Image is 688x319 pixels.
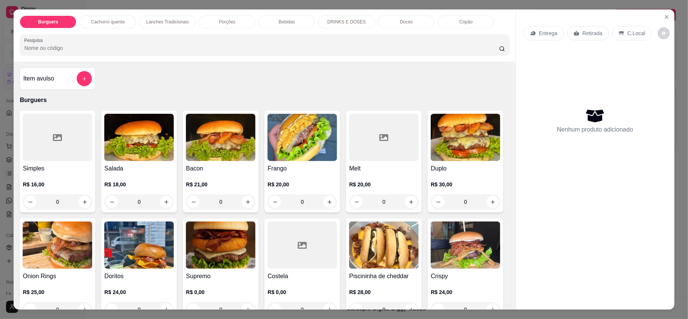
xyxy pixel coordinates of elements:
p: R$ 24,00 [431,288,500,296]
p: Entrega [539,29,558,37]
p: R$ 25,00 [23,288,92,296]
label: Pesquisa [24,37,45,43]
button: add-separate-item [77,71,92,86]
h4: Onion Rings [23,272,92,281]
h4: Piscininha de cheddar [349,272,419,281]
p: Porções [219,19,235,25]
img: product-image [186,221,255,269]
button: decrease-product-quantity [658,27,670,39]
p: R$ 24,00 [104,288,174,296]
p: DRINKS E DOSES [327,19,366,25]
img: product-image [349,221,419,269]
p: R$ 18,00 [104,181,174,188]
h4: Duplo [431,164,500,173]
p: Burguers [20,96,509,105]
button: Close [661,11,673,23]
img: product-image [431,114,500,161]
h4: Supremo [186,272,255,281]
p: Lanches Tradicionais [146,19,189,25]
img: product-image [186,114,255,161]
h4: Melt [349,164,419,173]
img: product-image [267,114,337,161]
h4: Item avulso [23,74,54,83]
h4: Salada [104,164,174,173]
img: product-image [104,221,174,269]
img: product-image [23,221,92,269]
h4: Crispy [431,272,500,281]
h4: Costela [267,272,337,281]
p: R$ 16,00 [23,181,92,188]
p: Doces [400,19,413,25]
p: Copão [459,19,473,25]
img: product-image [431,221,500,269]
input: Pesquisa [24,44,499,52]
img: product-image [104,114,174,161]
p: Bebidas [279,19,295,25]
p: R$ 0,00 [186,288,255,296]
p: R$ 20,00 [267,181,337,188]
p: R$ 0,00 [267,288,337,296]
p: R$ 20,00 [349,181,419,188]
h4: Doritos [104,272,174,281]
p: Burguers [38,19,58,25]
p: R$ 30,00 [431,181,500,188]
h4: Frango [267,164,337,173]
p: Retirada [583,29,603,37]
p: Cachorro quente [91,19,125,25]
p: R$ 21,00 [186,181,255,188]
p: Nenhum produto adicionado [557,125,633,134]
h4: Bacon [186,164,255,173]
h4: Simples [23,164,92,173]
p: R$ 28,00 [349,288,419,296]
p: C.Local [628,29,645,37]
